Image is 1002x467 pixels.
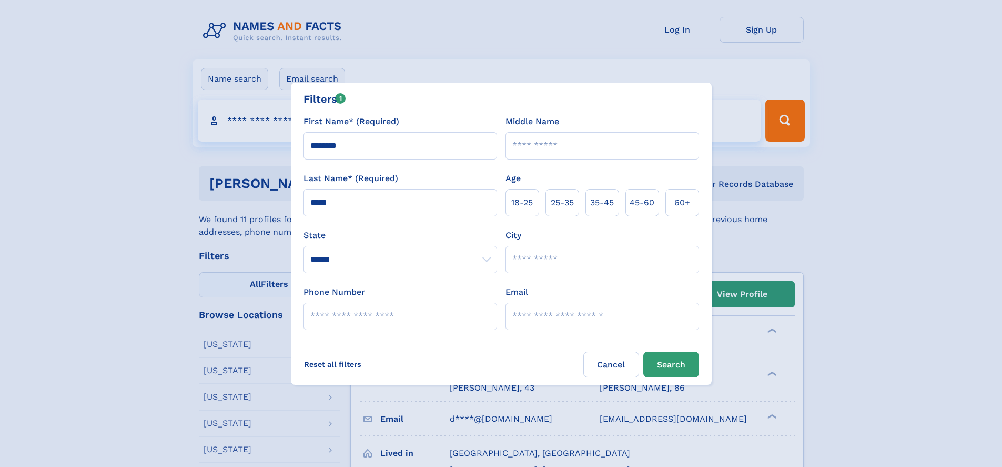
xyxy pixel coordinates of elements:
[303,172,398,185] label: Last Name* (Required)
[505,172,521,185] label: Age
[674,196,690,209] span: 60+
[303,115,399,128] label: First Name* (Required)
[505,286,528,299] label: Email
[590,196,614,209] span: 35‑45
[511,196,533,209] span: 18‑25
[303,286,365,299] label: Phone Number
[643,352,699,377] button: Search
[505,115,559,128] label: Middle Name
[505,229,521,242] label: City
[297,352,368,377] label: Reset all filters
[630,196,654,209] span: 45‑60
[303,229,497,242] label: State
[303,91,346,107] div: Filters
[583,352,639,377] label: Cancel
[551,196,574,209] span: 25‑35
